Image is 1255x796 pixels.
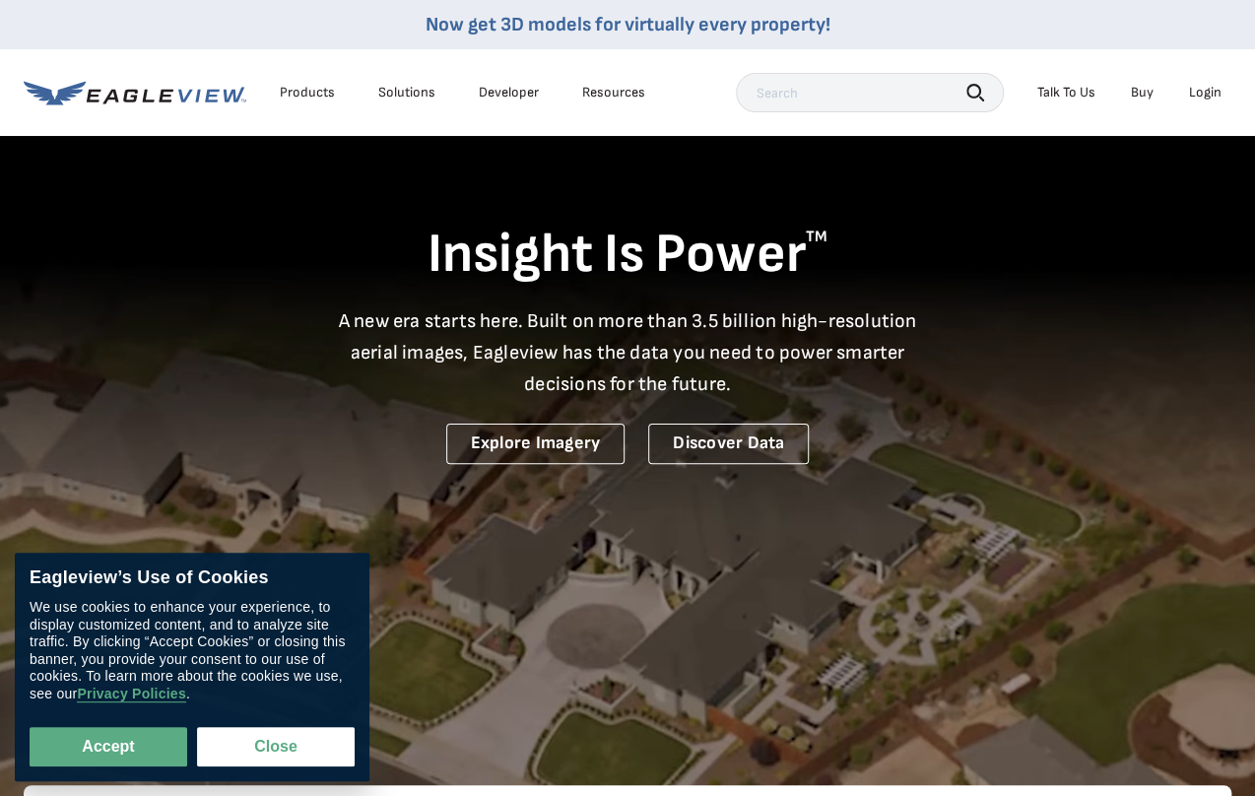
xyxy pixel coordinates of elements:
[1131,84,1154,101] a: Buy
[77,686,185,702] a: Privacy Policies
[479,84,539,101] a: Developer
[1189,84,1222,101] div: Login
[30,567,355,589] div: Eagleview’s Use of Cookies
[446,424,626,464] a: Explore Imagery
[197,727,355,766] button: Close
[1037,84,1095,101] div: Talk To Us
[24,221,1231,290] h1: Insight Is Power
[30,727,187,766] button: Accept
[736,73,1004,112] input: Search
[582,84,645,101] div: Resources
[378,84,435,101] div: Solutions
[648,424,809,464] a: Discover Data
[806,228,827,246] sup: TM
[30,599,355,702] div: We use cookies to enhance your experience, to display customized content, and to analyze site tra...
[426,13,830,36] a: Now get 3D models for virtually every property!
[280,84,335,101] div: Products
[326,305,929,400] p: A new era starts here. Built on more than 3.5 billion high-resolution aerial images, Eagleview ha...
